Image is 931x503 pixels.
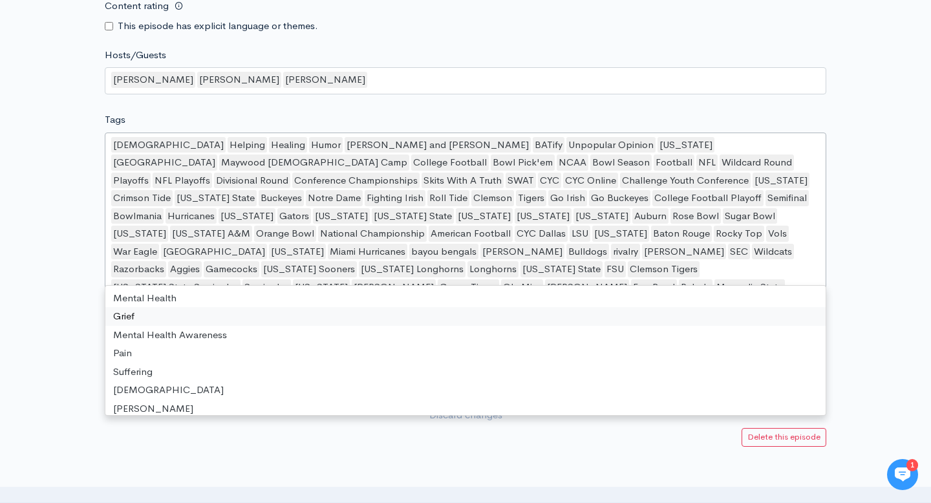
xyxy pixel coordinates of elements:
div: [PERSON_NAME] [642,244,726,260]
div: [US_STATE] [573,208,630,224]
div: CYC Online [563,173,618,189]
div: [US_STATE] [219,208,275,224]
div: Baton Rouge [651,226,712,242]
div: Ole Miss [501,279,543,295]
div: American Football [429,226,513,242]
div: Aggies [168,261,202,277]
div: Longhorns [467,261,519,277]
div: CYC Dallas [515,226,568,242]
div: LSU [570,226,590,242]
div: Crimson Tide [111,190,173,206]
div: Wildcats [752,244,794,260]
div: Humor [309,137,343,153]
div: Go Irish [548,190,587,206]
div: Miami Hurricanes [328,244,407,260]
div: Mental Health Awareness [105,326,826,345]
div: NFL [696,155,718,171]
h2: Just let us know if you need anything and we'll be happy to help! 🙂 [19,86,239,148]
div: Buckeyes [259,190,304,206]
div: [US_STATE] State [520,261,603,277]
div: [GEOGRAPHIC_DATA] [111,155,217,171]
div: Fighting Irish [365,190,425,206]
div: BATify [533,137,564,153]
div: [GEOGRAPHIC_DATA] [161,244,267,260]
div: [US_STATE] Sooners [261,261,357,277]
div: Semifinal [765,190,809,206]
iframe: gist-messenger-bubble-iframe [887,459,918,490]
div: [PERSON_NAME] [105,400,826,418]
div: [PERSON_NAME] [283,72,367,88]
div: Roll Tide [427,190,469,206]
div: Rose Bowl [670,208,721,224]
div: War Eagle [111,244,159,260]
div: [US_STATE] State [175,190,257,206]
div: [US_STATE] [515,208,572,224]
div: [US_STATE] State [372,208,454,224]
div: Go Buckeyes [589,190,650,206]
div: [US_STATE] [592,226,649,242]
div: [US_STATE] [456,208,513,224]
div: National Championship [318,226,427,242]
div: Bowl Season [590,155,652,171]
div: Gamecocks [204,261,259,277]
div: Bowl Pick'em [491,155,555,171]
div: Helping [228,137,267,153]
input: Search articles [37,243,231,269]
div: [US_STATE] [753,173,809,189]
div: [US_STATE] A&M [170,226,252,242]
div: rivalry [611,244,640,260]
div: Maywood [DEMOGRAPHIC_DATA] Camp [219,155,409,171]
div: Bowlmania [111,208,164,224]
div: CYC [538,173,561,189]
div: Vols [766,226,789,242]
div: Grief [105,307,826,326]
div: Rebels [679,279,712,295]
div: [US_STATE] [111,226,168,242]
div: Orange Bowl [254,226,316,242]
div: Bulldogs [566,244,609,260]
div: Rocky Top [714,226,764,242]
div: Gators [277,208,311,224]
div: Sugar Bowl [723,208,777,224]
div: Hurricanes [166,208,217,224]
div: [PERSON_NAME] [111,72,195,88]
div: Auburn [632,208,669,224]
small: Delete this episode [747,431,820,442]
div: Football [654,155,694,171]
div: Conference Championships [292,173,420,189]
h1: Hi 👋 [19,63,239,83]
div: Healing [269,137,307,153]
div: Wildcard Round [720,155,794,171]
div: [DEMOGRAPHIC_DATA] [105,381,826,400]
div: [PERSON_NAME] and [PERSON_NAME] [345,137,531,153]
label: Tags [105,112,125,127]
div: Mental Health [105,289,826,308]
label: Hosts/Guests [105,48,166,63]
div: College Football [411,155,489,171]
div: Pain [105,344,826,363]
div: Skits With A Truth [422,173,504,189]
div: SEC [728,244,750,260]
div: [US_STATE] State Seminoles [111,279,241,295]
div: Geaux Tigers [438,279,499,295]
div: NFL Playoffs [153,173,212,189]
div: Clemson Tigers [628,261,700,277]
div: [US_STATE] [313,208,370,224]
div: College Football Playoff [652,190,764,206]
div: Challenge Youth Conference [620,173,751,189]
span: New conversation [83,179,155,189]
div: FSU [605,261,626,277]
div: [PERSON_NAME] [352,279,436,295]
div: Razorbacks [111,261,166,277]
div: [PERSON_NAME] [197,72,281,88]
div: bayou bengals [409,244,478,260]
div: NCAA [557,155,588,171]
div: Tigers [516,190,546,206]
div: [US_STATE] Longhorns [359,261,465,277]
p: Find an answer quickly [17,222,241,237]
a: Delete this episode [742,428,826,447]
div: Notre Dame [306,190,363,206]
div: Magnolia State [714,279,785,295]
div: Suffering [105,363,826,381]
a: Discard changes [105,402,826,429]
